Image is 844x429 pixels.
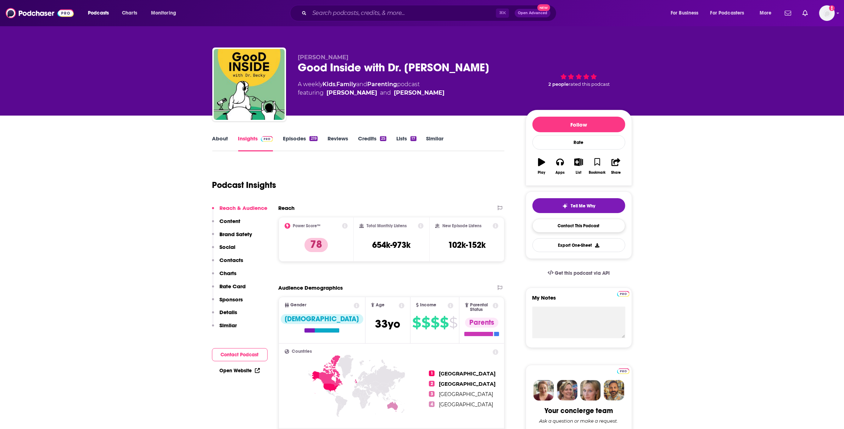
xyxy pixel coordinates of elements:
a: Pro website [617,290,630,297]
p: 78 [304,238,328,252]
span: [GEOGRAPHIC_DATA] [439,401,493,408]
input: Search podcasts, credits, & more... [309,7,496,19]
svg: Add a profile image [829,5,835,11]
img: Podchaser Pro [617,291,630,297]
div: Search podcasts, credits, & more... [297,5,563,21]
a: Credits25 [358,135,386,151]
span: More [760,8,772,18]
div: List [576,171,582,175]
img: Sydney Profile [533,380,554,401]
button: open menu [755,7,781,19]
p: Brand Safety [220,231,252,238]
button: Open AdvancedNew [515,9,550,17]
span: Logged in as kberger [819,5,835,21]
button: Brand Safety [212,231,252,244]
div: Bookmark [589,171,605,175]
div: A weekly podcast [298,80,445,97]
p: Content [220,218,241,224]
button: Reach & Audience [212,205,268,218]
button: Contacts [212,257,244,270]
a: [PERSON_NAME] [327,89,378,97]
h3: 654k-973k [372,240,410,250]
button: open menu [146,7,185,19]
p: Sponsors [220,296,243,303]
button: Sponsors [212,296,243,309]
a: Show notifications dropdown [800,7,811,19]
div: Ask a question or make a request. [540,418,618,424]
button: Social [212,244,236,257]
span: New [537,4,550,11]
span: Get this podcast via API [555,270,610,276]
a: Episodes219 [283,135,317,151]
button: Follow [532,117,625,132]
button: open menu [83,7,118,19]
span: 1 [429,370,435,376]
button: Content [212,218,241,231]
span: $ [449,317,457,328]
button: Export One-Sheet [532,238,625,252]
h2: Reach [279,205,295,211]
div: [DEMOGRAPHIC_DATA] [281,314,363,324]
span: Income [420,303,436,307]
span: [GEOGRAPHIC_DATA] [439,391,493,397]
span: $ [440,317,448,328]
h2: Audience Demographics [279,284,343,291]
button: open menu [706,7,755,19]
span: $ [431,317,439,328]
h1: Podcast Insights [212,180,276,190]
a: Parenting [368,81,397,88]
img: Good Inside with Dr. Becky [214,49,285,120]
span: rated this podcast [569,82,610,87]
button: Rate Card [212,283,246,296]
span: For Business [671,8,699,18]
div: 219 [309,136,317,141]
img: Podchaser Pro [617,368,630,374]
p: Rate Card [220,283,246,290]
button: Similar [212,322,237,335]
label: My Notes [532,294,625,307]
span: , [336,81,337,88]
h2: Power Score™ [293,223,321,228]
h2: New Episode Listens [442,223,481,228]
a: About [212,135,228,151]
a: Charts [117,7,141,19]
div: Your concierge team [544,406,613,415]
button: Share [607,154,625,179]
p: Details [220,309,237,316]
button: Contact Podcast [212,348,268,361]
span: Tell Me Why [571,203,595,209]
button: Play [532,154,551,179]
span: Gender [291,303,307,307]
div: Parents [465,318,498,328]
span: 33 yo [375,317,400,331]
img: Jon Profile [604,380,624,401]
p: Charts [220,270,237,277]
a: Contact This Podcast [532,219,625,233]
span: and [357,81,368,88]
span: Charts [122,8,137,18]
span: Countries [292,349,312,354]
span: 2 [429,381,435,386]
span: Parental Status [470,303,492,312]
p: Reach & Audience [220,205,268,211]
img: tell me why sparkle [562,203,568,209]
span: [GEOGRAPHIC_DATA] [439,381,496,387]
button: Show profile menu [819,5,835,21]
a: [PERSON_NAME] [394,89,445,97]
span: and [380,89,391,97]
img: Podchaser - Follow, Share and Rate Podcasts [6,6,74,20]
span: $ [421,317,430,328]
button: Apps [551,154,569,179]
img: Barbara Profile [557,380,577,401]
div: Apps [555,171,565,175]
img: Podchaser Pro [261,136,273,142]
img: User Profile [819,5,835,21]
p: Social [220,244,236,250]
p: Contacts [220,257,244,263]
a: Kids [323,81,336,88]
div: 2 peoplerated this podcast [526,54,632,98]
a: InsightsPodchaser Pro [238,135,273,151]
span: [PERSON_NAME] [298,54,349,61]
